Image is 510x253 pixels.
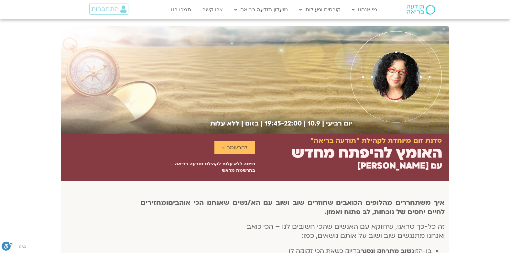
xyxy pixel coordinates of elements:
a: מי אנחנו [349,4,380,16]
h2: האומץ להיפתח מחדש [291,144,442,161]
h2: יום רביעי | 10.9 | 19:45-22:00 | בזום | ללא עלות [61,120,352,127]
span: להרשמה > [222,145,247,150]
a: צרו קשר [199,4,226,16]
p: כניסה ללא עלות לקהילת תודעה בריאה – בהרשמה מראש [168,161,255,174]
a: קורסים ופעילות [296,4,344,16]
h2: עם [PERSON_NAME] [357,161,442,171]
img: תודעה בריאה [407,5,435,15]
span: זה כל-כך טראגי, שדווקא עם האנשים שהכי חשובים לנו – הכי כואב [247,222,445,231]
a: להרשמה > [214,141,255,154]
b: ומחזירים לחיים יחסים של נוכחות, לב פתוח ואמון. [141,198,445,217]
span: התחברות [91,5,119,13]
span: ואנחנו מתנגשים שוב ושוב על אותם נושאים, כמו: [301,231,445,240]
b: איך משתחררים מהלופים הכואבים שחוזרים שוב ושוב עם הא/נשים שאנחנו הכי אוהבים [168,198,445,207]
h2: סדנת זום מיוחדת לקהילת "תודעה בריאה" [310,137,442,145]
a: תמכו בנו [168,4,194,16]
a: התחברות [89,4,128,15]
a: מועדון תודעה בריאה [231,4,291,16]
